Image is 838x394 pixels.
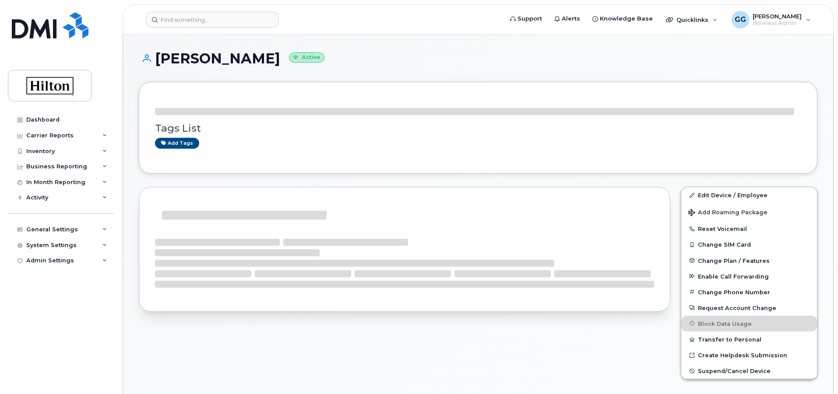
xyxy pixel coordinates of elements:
button: Change SIM Card [681,237,817,252]
h1: [PERSON_NAME] [139,51,817,66]
button: Request Account Change [681,300,817,316]
span: Add Roaming Package [688,209,768,217]
button: Transfer to Personal [681,331,817,347]
button: Change Phone Number [681,284,817,300]
span: Enable Call Forwarding [698,273,769,279]
button: Change Plan / Features [681,253,817,268]
a: Edit Device / Employee [681,187,817,203]
button: Reset Voicemail [681,221,817,237]
span: Change Plan / Features [698,257,770,264]
button: Block Data Usage [681,316,817,331]
button: Enable Call Forwarding [681,268,817,284]
small: Active [289,52,324,63]
h3: Tags List [155,123,801,134]
button: Suspend/Cancel Device [681,363,817,379]
button: Add Roaming Package [681,203,817,221]
span: Suspend/Cancel Device [698,368,771,374]
a: Create Helpdesk Submission [681,347,817,363]
a: Add tags [155,138,199,149]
